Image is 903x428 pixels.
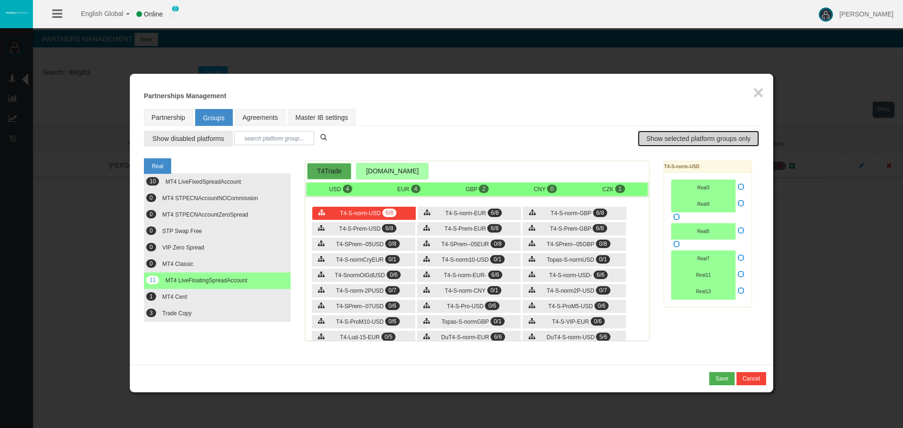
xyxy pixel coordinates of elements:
[146,243,156,251] span: 0
[162,294,187,300] span: MT4 Cent
[152,134,224,143] span: Show disabled platforms
[144,174,291,190] button: 10 MT4 LiveFixedSpreadAccount
[697,256,709,261] span: Real7
[840,10,894,18] span: [PERSON_NAME]
[343,185,353,193] span: 4
[593,224,607,233] span: 6/8
[671,196,736,212] button: Real9
[547,185,557,193] span: 0
[162,211,248,218] span: MT4 STPECNAccountZeroSpread
[144,131,233,147] button: Show disabled platforms
[593,209,608,217] span: 6/8
[162,261,193,267] span: MT4 Classic
[487,286,502,295] span: 0/1
[144,207,291,223] button: 0 MT4 STPECNAccountZeroSpread
[490,255,505,264] span: 0/1
[144,92,226,100] b: Partnerships Management
[144,240,291,256] button: 0 VIP Zero Spread
[602,186,613,193] span: CZK
[696,272,711,278] span: Real11
[547,334,594,341] span: DuT4-S-norm-USD
[336,303,383,310] span: T4-SPrem--07USD
[146,259,156,268] span: 0
[671,179,736,196] button: Real3
[195,109,233,126] a: Groups
[146,276,159,284] span: 11
[596,286,610,295] span: 0/7
[442,257,489,263] span: T4-S-norm10-USD
[166,179,241,185] span: MT4 LiveFixedSpreadAccount
[485,302,499,310] span: 0/6
[441,241,489,248] span: T4-SPrem--05EUR
[753,83,764,102] button: ×
[336,241,383,248] span: T4-SPrem--05USD
[442,319,489,325] span: Topas-S-normGBP
[144,256,291,272] button: 0 MT4 Classic
[382,209,397,217] span: 6/8
[819,8,833,22] img: user-image
[491,240,505,248] span: 0/8
[646,134,751,143] span: Show selected platform groups only
[144,190,291,207] button: 0 MT4 STPECNAccountNOCommission
[162,244,204,251] span: VIP Zero Spread
[615,185,625,193] span: 1
[144,158,171,174] a: Real
[336,288,383,294] span: T4-S-norm-2PUSD
[385,255,400,264] span: 0/1
[166,277,247,284] span: MT4 LiveFloatingSpreadAccount
[169,10,177,19] img: user_small.png
[447,303,483,310] span: T4-S-Pro-USD
[444,272,487,279] span: T4-S-norm-EUR-
[466,186,477,193] span: GBP
[234,131,314,145] input: search platform group...
[488,209,502,217] span: 6/8
[336,257,383,263] span: T4-S-normCryEUR
[146,210,156,218] span: 0
[549,272,592,279] span: T4-S-norm-USD-
[709,372,734,385] button: Save
[445,210,486,217] span: T4-S-norm-EUR
[596,255,610,264] span: 0/1
[594,302,609,310] span: 0/6
[307,163,351,179] div: T4Trade
[397,186,409,193] span: EUR
[671,250,736,267] button: Real7
[550,226,591,232] span: T4-S-Prem-GBP
[385,302,400,310] span: 0/6
[144,272,291,289] button: 11 MT4 LiveFloatingSpreadAccount
[387,271,401,279] span: 0/6
[547,241,594,248] span: T4-SPrem--05GBP
[144,109,193,126] a: Partnership
[235,109,285,126] a: Agreements
[144,10,163,18] span: Online
[596,240,610,248] span: 0/8
[385,240,400,248] span: 0/8
[697,185,709,190] span: Real3
[203,114,225,122] span: Groups
[671,223,736,240] button: Real5
[381,333,396,341] span: 0/5
[385,286,400,295] span: 0/7
[144,289,291,305] button: 1 MT4 Cent
[591,317,605,326] span: 0/6
[487,224,502,233] span: 6/8
[491,333,505,341] span: 6/6
[69,10,123,17] span: English Global
[594,271,608,279] span: 6/6
[162,310,191,317] span: Trade Copy
[534,186,546,193] span: CNY
[552,319,589,325] span: T4-S-VIP-EUR
[444,226,486,232] span: T4-S-Prem-EUR
[596,333,610,341] span: 5/6
[547,257,594,263] span: Topas-S-normUSD
[146,194,156,202] span: 0
[340,334,380,341] span: T4-Lud-15-EUR
[329,186,341,193] span: USD
[146,292,156,301] span: 1
[441,334,489,341] span: DuT4-S-norm-EUR
[288,109,356,126] a: Master IB settings
[671,283,736,300] button: Real13
[737,372,766,385] button: Cancel
[638,131,759,147] button: Show selected platform groups only
[547,288,594,294] span: T4-S-norm2P-USD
